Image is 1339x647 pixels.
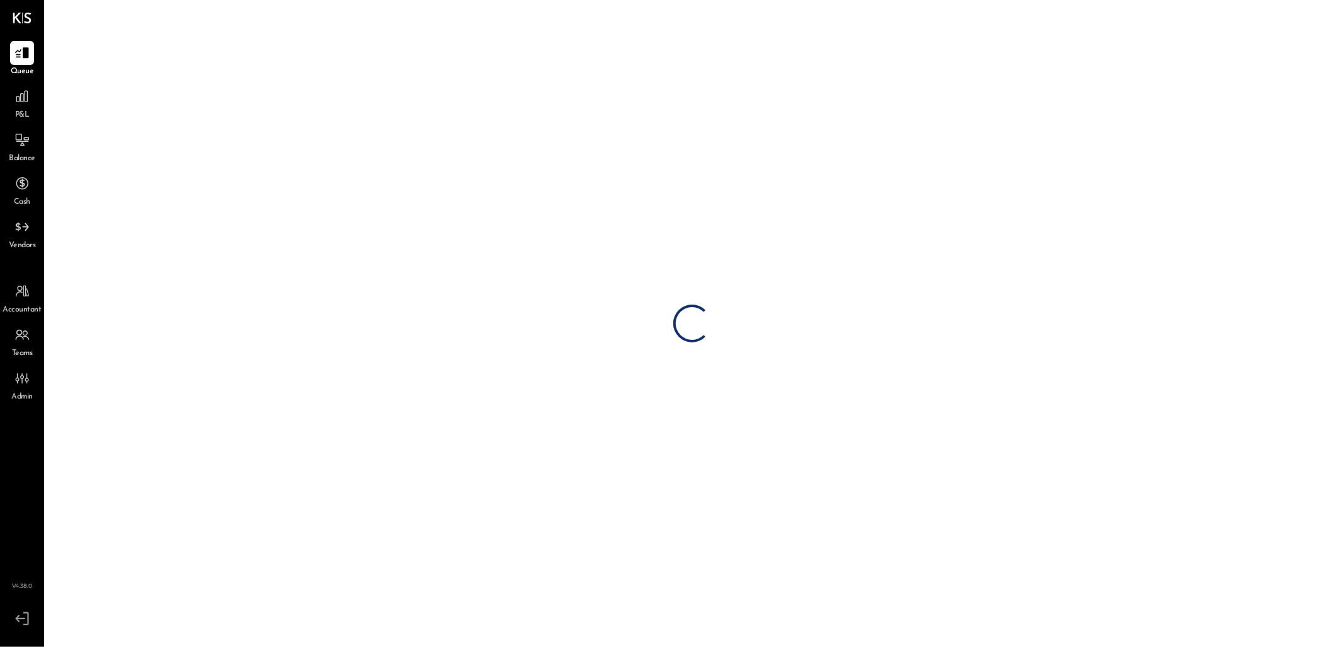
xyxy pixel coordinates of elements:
a: Teams [1,323,43,359]
a: Accountant [1,279,43,316]
span: Queue [11,66,34,78]
span: Teams [12,348,33,359]
a: Admin [1,366,43,403]
span: Cash [14,197,30,208]
span: P&L [15,110,30,121]
a: Balance [1,128,43,165]
span: Admin [11,392,33,403]
a: Vendors [1,215,43,252]
a: Cash [1,172,43,208]
span: Vendors [9,240,36,252]
span: Balance [9,153,35,165]
a: Queue [1,41,43,78]
a: P&L [1,85,43,121]
span: Accountant [3,305,42,316]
